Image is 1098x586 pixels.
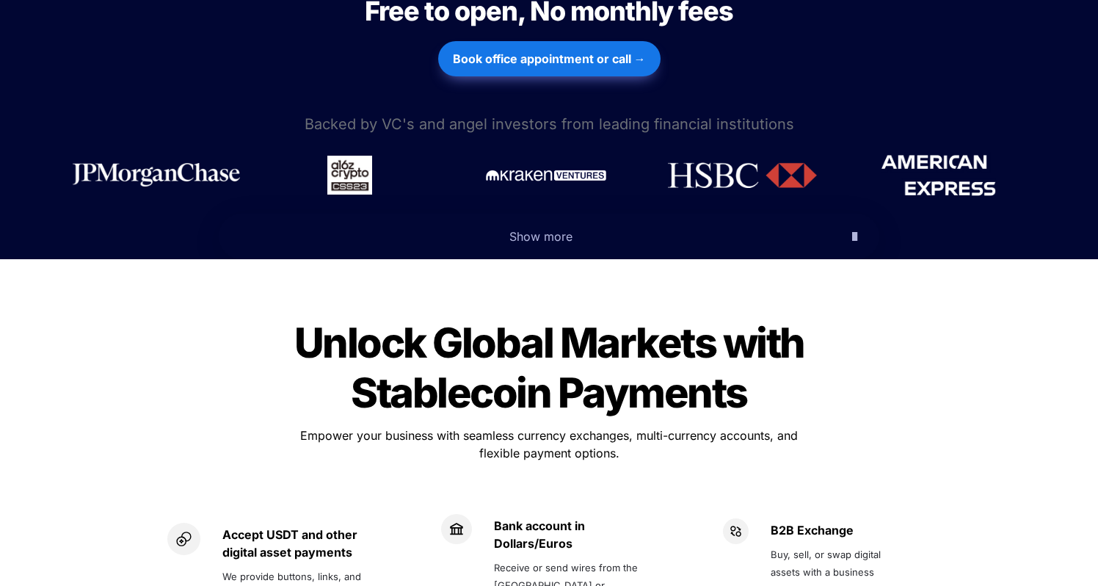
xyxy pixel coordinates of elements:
span: Unlock Global Markets with Stablecoin Payments [294,318,812,418]
span: Empower your business with seamless currency exchanges, multi-currency accounts, and flexible pay... [300,428,801,460]
strong: B2B Exchange [771,523,854,538]
strong: Accept USDT and other digital asset payments [222,527,360,560]
a: Book office appointment or call → [438,34,661,84]
span: Backed by VC's and angel investors from leading financial institutions [305,115,794,133]
button: Show more [219,214,879,259]
span: Show more [509,229,572,244]
button: Book office appointment or call → [438,41,661,76]
strong: Bank account in Dollars/Euros [494,518,588,551]
strong: Book office appointment or call → [453,51,646,66]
